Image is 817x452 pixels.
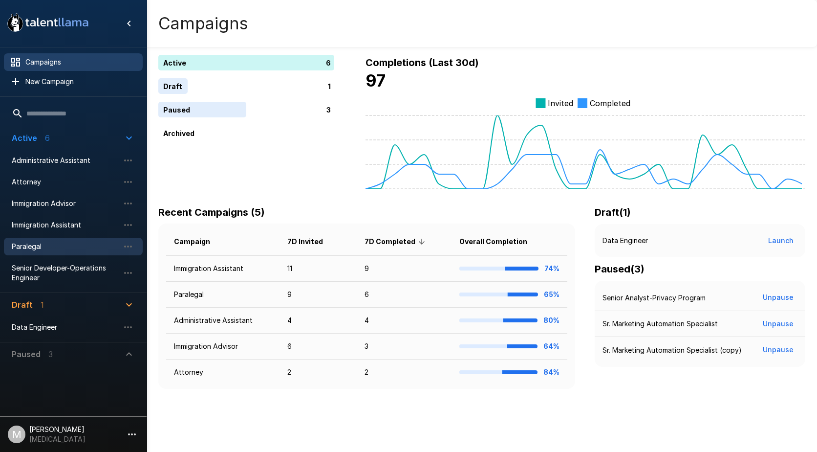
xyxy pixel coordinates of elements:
[365,70,386,90] b: 97
[357,256,452,282] td: 9
[158,13,248,34] h4: Campaigns
[174,236,223,248] span: Campaign
[357,308,452,334] td: 4
[158,206,265,218] b: Recent Campaigns (5)
[166,282,279,308] td: Paralegal
[279,256,357,282] td: 11
[328,81,331,91] p: 1
[759,289,797,307] button: Unpause
[287,236,336,248] span: 7D Invited
[357,334,452,360] td: 3
[759,341,797,359] button: Unpause
[365,236,428,248] span: 7D Completed
[543,342,559,350] b: 64%
[602,345,742,355] p: Sr. Marketing Automation Specialist (copy)
[595,206,631,218] b: Draft ( 1 )
[459,236,540,248] span: Overall Completion
[357,360,452,385] td: 2
[544,264,559,272] b: 74%
[357,282,452,308] td: 6
[544,290,559,298] b: 65%
[279,360,357,385] td: 2
[595,263,645,275] b: Paused ( 3 )
[543,368,559,376] b: 84%
[279,282,357,308] td: 9
[279,308,357,334] td: 4
[166,360,279,385] td: Attorney
[543,316,559,324] b: 80%
[326,58,331,68] p: 6
[326,105,331,115] p: 3
[759,315,797,333] button: Unpause
[166,256,279,282] td: Immigration Assistant
[166,334,279,360] td: Immigration Advisor
[365,57,479,68] b: Completions (Last 30d)
[602,236,648,246] p: Data Engineer
[166,308,279,334] td: Administrative Assistant
[764,232,797,250] button: Launch
[279,334,357,360] td: 6
[602,319,718,329] p: Sr. Marketing Automation Specialist
[602,293,706,303] p: Senior Analyst-Privacy Program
